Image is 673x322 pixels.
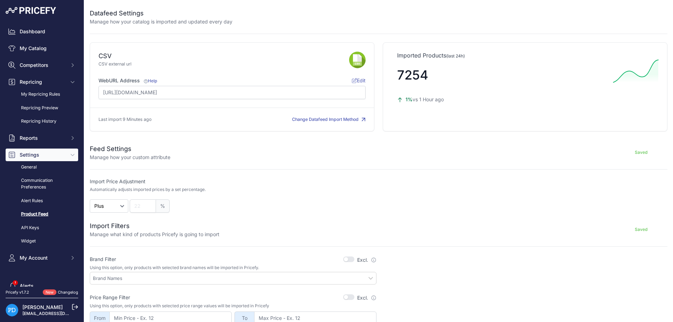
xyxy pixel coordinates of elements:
[93,275,376,281] input: Brand Names
[90,18,232,25] p: Manage how your catalog is imported and updated every day
[446,53,465,59] span: (last 24h)
[357,256,376,263] label: Excl.
[98,86,366,99] input: https://www.site.com/products_feed.csv
[6,174,78,193] a: Communication Preferences
[156,199,170,213] span: %
[615,224,667,235] button: Saved
[6,222,78,234] a: API Keys
[6,289,29,295] div: Pricefy v1.7.2
[6,7,56,14] img: Pricefy Logo
[6,102,78,114] a: Repricing Preview
[58,290,78,295] a: Changelog
[90,187,206,192] p: Automatically adjusts imported prices by a set percentage.
[406,96,413,102] span: 1%
[90,265,376,270] p: Using this option, only products with selected brand names will be imported in Pricefy.
[20,135,66,142] span: Reports
[90,144,170,154] h2: Feed Settings
[90,256,116,263] label: Brand Filter
[6,235,78,247] a: Widget
[143,78,157,83] a: Help
[98,116,151,123] p: Last import 9 Minutes ago
[130,199,156,213] input: 22
[6,25,78,319] nav: Sidebar
[20,151,66,158] span: Settings
[6,280,78,292] a: Alerts
[357,294,376,301] label: Excl.
[6,208,78,220] a: Product Feed
[6,195,78,207] a: Alert Rules
[6,115,78,128] a: Repricing History
[98,77,157,84] label: WebURL Address
[90,8,232,18] h2: Datafeed Settings
[20,62,66,69] span: Competitors
[98,51,111,61] div: CSV
[98,61,349,68] p: CSV external url
[6,149,78,161] button: Settings
[20,78,66,85] span: Repricing
[90,154,170,161] p: Manage how your custom attribute
[6,88,78,101] a: My Repricing Rules
[6,252,78,264] button: My Account
[397,67,428,83] span: 7254
[90,294,130,301] label: Price Range Filter
[90,231,219,238] p: Manage what kind of products Pricefy is going to import
[43,289,56,295] span: New
[615,147,667,158] button: Saved
[90,303,376,309] p: Using this option, only products with selected price range values will be imported in Pricefy
[6,76,78,88] button: Repricing
[6,42,78,55] a: My Catalog
[292,116,366,123] button: Change Datafeed Import Method
[6,25,78,38] a: Dashboard
[6,59,78,71] button: Competitors
[6,132,78,144] button: Reports
[397,96,607,103] p: vs 1 Hour ago
[352,77,366,83] span: Edit
[397,51,653,60] p: Imported Products
[90,178,376,185] label: Import Price Adjustment
[22,311,96,316] a: [EMAIL_ADDRESS][DOMAIN_NAME]
[90,221,219,231] h2: Import Filters
[22,304,63,310] a: [PERSON_NAME]
[20,254,66,261] span: My Account
[6,161,78,173] a: General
